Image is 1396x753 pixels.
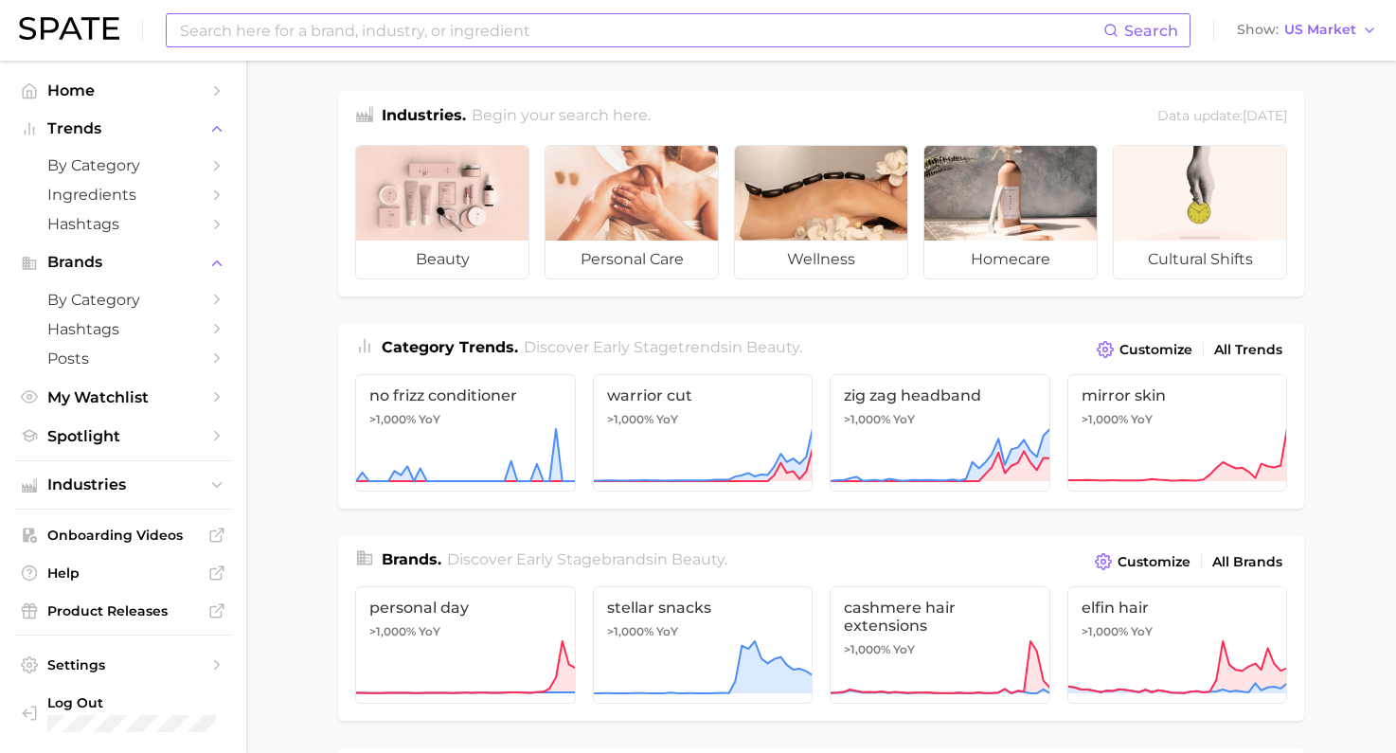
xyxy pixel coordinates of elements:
span: YoY [893,412,915,427]
span: Ingredients [47,186,199,204]
span: YoY [656,624,678,639]
span: Settings [47,656,199,673]
span: Industries [47,476,199,493]
a: Spotlight [15,421,231,451]
span: warrior cut [607,386,799,404]
span: Trends [47,120,199,137]
a: All Brands [1208,549,1287,575]
span: Hashtags [47,320,199,338]
span: cashmere hair extensions [844,599,1036,635]
a: Posts [15,344,231,373]
span: YoY [893,642,915,657]
span: All Brands [1212,554,1282,570]
span: >1,000% [844,642,890,656]
a: by Category [15,151,231,180]
span: elfin hair [1082,599,1274,617]
span: Home [47,81,199,99]
a: warrior cut>1,000% YoY [593,374,814,492]
span: US Market [1284,25,1356,35]
span: >1,000% [1082,624,1128,638]
button: Customize [1092,336,1197,363]
span: My Watchlist [47,388,199,406]
span: beauty [746,338,799,356]
a: stellar snacks>1,000% YoY [593,586,814,704]
button: ShowUS Market [1232,18,1382,43]
span: Help [47,565,199,582]
span: personal day [369,599,562,617]
a: by Category [15,285,231,314]
span: zig zag headband [844,386,1036,404]
a: Hashtags [15,209,231,239]
span: YoY [419,624,440,639]
div: Data update: [DATE] [1157,104,1287,130]
a: Ingredients [15,180,231,209]
a: cultural shifts [1113,145,1287,279]
a: mirror skin>1,000% YoY [1067,374,1288,492]
button: Customize [1090,548,1195,575]
a: cashmere hair extensions>1,000% YoY [830,586,1050,704]
button: Brands [15,248,231,277]
a: Log out. Currently logged in with e-mail sarahpo@benefitcosmetics.com. [15,689,231,738]
img: SPATE [19,17,119,40]
a: Settings [15,651,231,679]
span: Customize [1118,554,1190,570]
a: homecare [923,145,1098,279]
a: Hashtags [15,314,231,344]
span: mirror skin [1082,386,1274,404]
span: Brands . [382,550,441,568]
span: Category Trends . [382,338,518,356]
span: Show [1237,25,1279,35]
button: Trends [15,115,231,143]
span: stellar snacks [607,599,799,617]
span: >1,000% [607,412,653,426]
span: Brands [47,254,199,271]
span: Search [1124,22,1178,40]
span: Product Releases [47,602,199,619]
span: beauty [356,241,528,278]
span: Log Out [47,694,260,711]
a: My Watchlist [15,383,231,412]
span: Spotlight [47,427,199,445]
input: Search here for a brand, industry, or ingredient [178,14,1103,46]
button: Industries [15,471,231,499]
span: All Trends [1214,342,1282,358]
span: beauty [671,550,725,568]
span: wellness [735,241,907,278]
span: by Category [47,156,199,174]
span: YoY [419,412,440,427]
span: Posts [47,350,199,368]
a: All Trends [1209,337,1287,363]
a: Home [15,76,231,105]
a: wellness [734,145,908,279]
a: zig zag headband>1,000% YoY [830,374,1050,492]
span: Discover Early Stage brands in . [447,550,727,568]
span: no frizz conditioner [369,386,562,404]
a: no frizz conditioner>1,000% YoY [355,374,576,492]
a: beauty [355,145,529,279]
span: >1,000% [607,624,653,638]
a: personal day>1,000% YoY [355,586,576,704]
span: >1,000% [1082,412,1128,426]
a: Help [15,559,231,587]
span: Hashtags [47,215,199,233]
span: Onboarding Videos [47,527,199,544]
span: YoY [656,412,678,427]
span: YoY [1131,624,1153,639]
a: elfin hair>1,000% YoY [1067,586,1288,704]
h2: Begin your search here. [472,104,651,130]
span: by Category [47,291,199,309]
span: cultural shifts [1114,241,1286,278]
span: >1,000% [369,624,416,638]
span: homecare [924,241,1097,278]
a: Onboarding Videos [15,521,231,549]
a: Product Releases [15,597,231,625]
a: personal care [545,145,719,279]
span: personal care [546,241,718,278]
span: Customize [1119,342,1192,358]
span: Discover Early Stage trends in . [524,338,802,356]
span: >1,000% [369,412,416,426]
h1: Industries. [382,104,466,130]
span: YoY [1131,412,1153,427]
span: >1,000% [844,412,890,426]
